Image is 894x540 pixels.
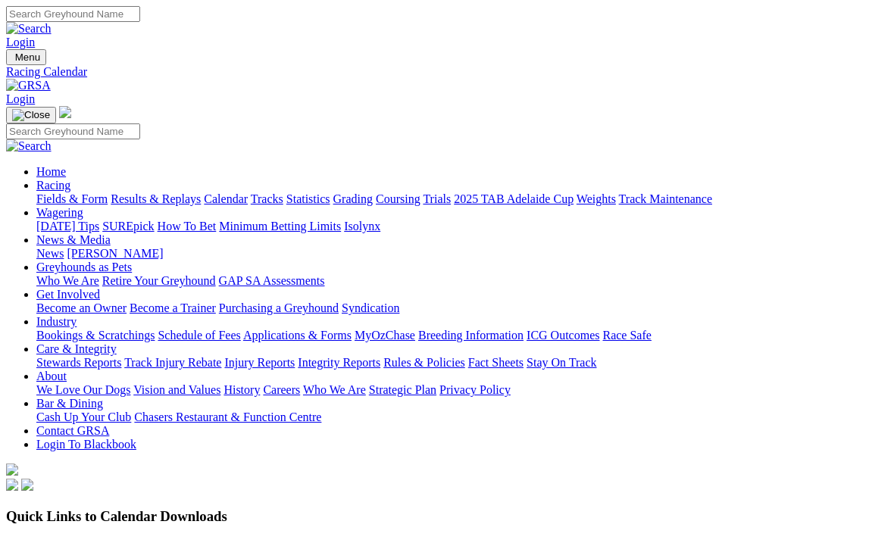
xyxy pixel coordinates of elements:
[6,65,888,79] a: Racing Calendar
[36,247,64,260] a: News
[102,274,216,287] a: Retire Your Greyhound
[383,356,465,369] a: Rules & Policies
[6,479,18,491] img: facebook.svg
[21,479,33,491] img: twitter.svg
[36,356,888,370] div: Care & Integrity
[36,220,888,233] div: Wagering
[130,301,216,314] a: Become a Trainer
[36,274,888,288] div: Greyhounds as Pets
[6,36,35,48] a: Login
[36,342,117,355] a: Care & Integrity
[12,109,50,121] img: Close
[36,261,132,273] a: Greyhounds as Pets
[124,356,221,369] a: Track Injury Rebate
[36,383,130,396] a: We Love Our Dogs
[6,464,18,476] img: logo-grsa-white.png
[333,192,373,205] a: Grading
[204,192,248,205] a: Calendar
[36,397,103,410] a: Bar & Dining
[67,247,163,260] a: [PERSON_NAME]
[223,383,260,396] a: History
[243,329,352,342] a: Applications & Forms
[36,288,100,301] a: Get Involved
[15,52,40,63] span: Menu
[527,329,599,342] a: ICG Outcomes
[36,424,109,437] a: Contact GRSA
[59,106,71,118] img: logo-grsa-white.png
[6,508,888,525] h3: Quick Links to Calendar Downloads
[36,179,70,192] a: Racing
[36,301,888,315] div: Get Involved
[423,192,451,205] a: Trials
[219,274,325,287] a: GAP SA Assessments
[36,274,99,287] a: Who We Are
[342,301,399,314] a: Syndication
[36,165,66,178] a: Home
[602,329,651,342] a: Race Safe
[577,192,616,205] a: Weights
[36,192,888,206] div: Racing
[111,192,201,205] a: Results & Replays
[303,383,366,396] a: Who We Are
[251,192,283,205] a: Tracks
[454,192,574,205] a: 2025 TAB Adelaide Cup
[36,329,888,342] div: Industry
[219,220,341,233] a: Minimum Betting Limits
[376,192,420,205] a: Coursing
[298,356,380,369] a: Integrity Reports
[369,383,436,396] a: Strategic Plan
[6,79,51,92] img: GRSA
[36,192,108,205] a: Fields & Form
[219,301,339,314] a: Purchasing a Greyhound
[6,92,35,105] a: Login
[102,220,154,233] a: SUREpick
[36,370,67,382] a: About
[36,383,888,397] div: About
[263,383,300,396] a: Careers
[286,192,330,205] a: Statistics
[344,220,380,233] a: Isolynx
[134,410,321,423] a: Chasers Restaurant & Function Centre
[36,329,155,342] a: Bookings & Scratchings
[36,438,136,451] a: Login To Blackbook
[36,233,111,246] a: News & Media
[355,329,415,342] a: MyOzChase
[6,139,52,153] img: Search
[36,247,888,261] div: News & Media
[36,315,77,328] a: Industry
[468,356,524,369] a: Fact Sheets
[6,107,56,123] button: Toggle navigation
[36,206,83,219] a: Wagering
[158,329,240,342] a: Schedule of Fees
[418,329,524,342] a: Breeding Information
[133,383,220,396] a: Vision and Values
[224,356,295,369] a: Injury Reports
[6,22,52,36] img: Search
[527,356,596,369] a: Stay On Track
[6,49,46,65] button: Toggle navigation
[6,6,140,22] input: Search
[36,410,888,424] div: Bar & Dining
[619,192,712,205] a: Track Maintenance
[158,220,217,233] a: How To Bet
[6,123,140,139] input: Search
[439,383,511,396] a: Privacy Policy
[36,301,127,314] a: Become an Owner
[36,410,131,423] a: Cash Up Your Club
[36,220,99,233] a: [DATE] Tips
[36,356,121,369] a: Stewards Reports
